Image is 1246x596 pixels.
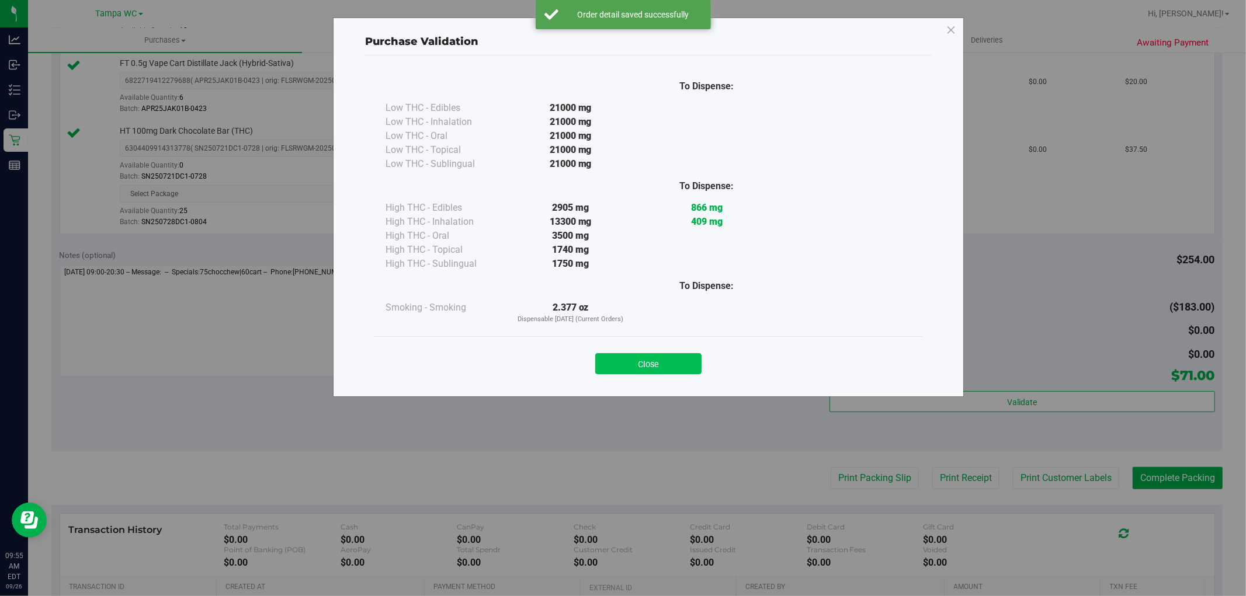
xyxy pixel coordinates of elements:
[386,201,502,215] div: High THC - Edibles
[386,115,502,129] div: Low THC - Inhalation
[595,353,702,374] button: Close
[386,243,502,257] div: High THC - Topical
[502,315,638,325] p: Dispensable [DATE] (Current Orders)
[502,229,638,243] div: 3500 mg
[386,215,502,229] div: High THC - Inhalation
[502,301,638,325] div: 2.377 oz
[502,215,638,229] div: 13300 mg
[638,279,775,293] div: To Dispense:
[502,143,638,157] div: 21000 mg
[12,503,47,538] iframe: Resource center
[638,179,775,193] div: To Dispense:
[502,257,638,271] div: 1750 mg
[691,202,723,213] strong: 866 mg
[386,157,502,171] div: Low THC - Sublingual
[638,79,775,93] div: To Dispense:
[386,143,502,157] div: Low THC - Topical
[502,201,638,215] div: 2905 mg
[386,101,502,115] div: Low THC - Edibles
[386,301,502,315] div: Smoking - Smoking
[502,129,638,143] div: 21000 mg
[386,129,502,143] div: Low THC - Oral
[502,243,638,257] div: 1740 mg
[386,229,502,243] div: High THC - Oral
[502,115,638,129] div: 21000 mg
[502,157,638,171] div: 21000 mg
[365,35,478,48] span: Purchase Validation
[386,257,502,271] div: High THC - Sublingual
[565,9,702,20] div: Order detail saved successfully
[691,216,723,227] strong: 409 mg
[502,101,638,115] div: 21000 mg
